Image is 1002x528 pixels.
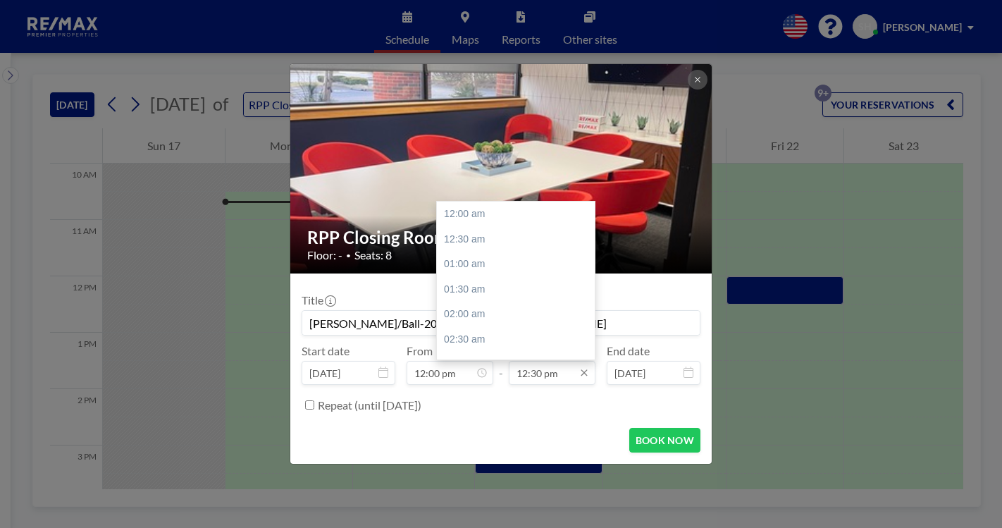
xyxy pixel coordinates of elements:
[437,227,602,252] div: 12:30 am
[437,252,602,277] div: 01:00 am
[407,344,433,358] label: From
[437,327,602,352] div: 02:30 am
[437,202,602,227] div: 12:00 am
[307,227,696,248] h2: RPP Closing Room
[629,428,700,453] button: BOOK NOW
[307,248,342,262] span: Floor: -
[437,302,602,327] div: 02:00 am
[302,311,700,335] input: Stephanie's reservation
[607,344,650,358] label: End date
[346,250,351,261] span: •
[437,352,602,378] div: 03:00 am
[302,344,350,358] label: Start date
[318,398,421,412] label: Repeat (until [DATE])
[437,277,602,302] div: 01:30 am
[499,349,503,380] span: -
[354,248,392,262] span: Seats: 8
[302,293,335,307] label: Title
